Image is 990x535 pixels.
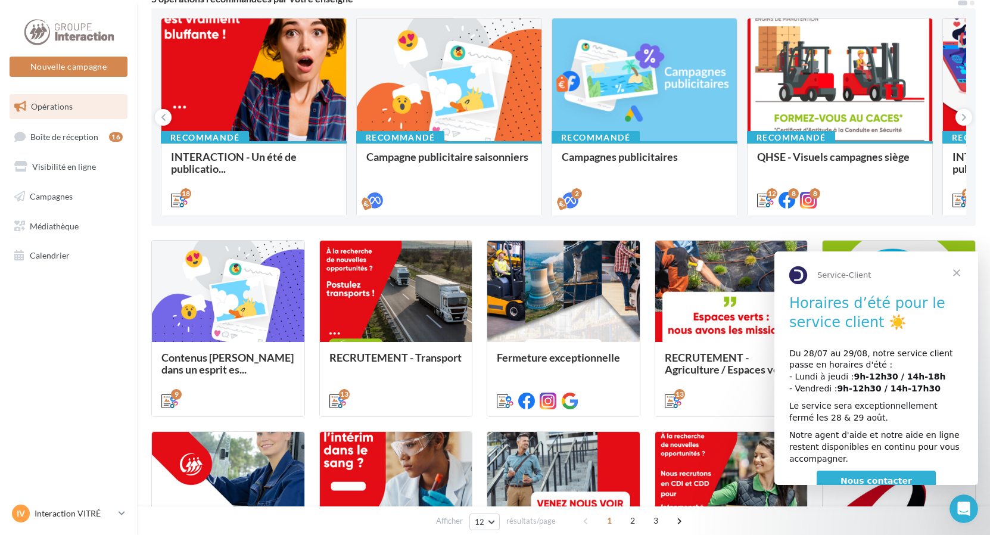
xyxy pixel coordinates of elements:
[7,214,130,239] a: Médiathèque
[571,188,582,199] div: 2
[30,191,73,201] span: Campagnes
[757,150,910,163] span: QHSE - Visuels campagnes siège
[436,515,463,527] span: Afficher
[623,511,642,530] span: 2
[665,351,792,376] span: RECRUTEMENT - Agriculture / Espaces verts
[10,57,127,77] button: Nouvelle campagne
[32,161,96,172] span: Visibilité en ligne
[600,511,619,530] span: 1
[171,150,297,175] span: INTERACTION - Un été de publicatio...
[674,389,685,400] div: 13
[475,517,485,527] span: 12
[31,101,73,111] span: Opérations
[949,494,978,523] iframe: Intercom live chat
[30,250,70,260] span: Calendrier
[66,225,138,234] span: Nous contacter
[646,511,665,530] span: 3
[109,132,123,142] div: 16
[7,243,130,268] a: Calendrier
[366,150,528,163] span: Campagne publicitaire saisonniers
[339,389,350,400] div: 13
[774,251,978,485] iframe: Intercom live chat message
[497,351,620,364] span: Fermeture exceptionnelle
[35,508,114,520] p: Interaction VITRÉ
[17,508,25,520] span: IV
[30,131,98,141] span: Boîte de réception
[42,219,161,241] a: Nous contacter
[329,351,462,364] span: RECRUTEMENT - Transport
[810,188,820,199] div: 8
[562,150,678,163] span: Campagnes publicitaires
[10,502,127,525] a: IV Interaction VITRÉ
[788,188,799,199] div: 8
[180,188,191,199] div: 18
[356,131,444,144] div: Recommandé
[552,131,640,144] div: Recommandé
[161,131,249,144] div: Recommandé
[962,188,973,199] div: 12
[506,515,556,527] span: résultats/page
[7,184,130,209] a: Campagnes
[469,514,500,530] button: 12
[7,124,130,150] a: Boîte de réception16
[161,351,294,376] span: Contenus [PERSON_NAME] dans un esprit es...
[7,154,130,179] a: Visibilité en ligne
[171,389,182,400] div: 9
[7,94,130,119] a: Opérations
[30,220,79,231] span: Médiathèque
[767,188,777,199] div: 12
[747,131,835,144] div: Recommandé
